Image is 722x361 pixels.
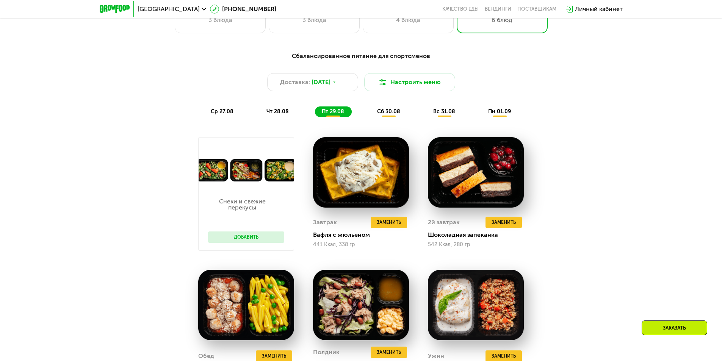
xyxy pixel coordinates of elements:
span: [GEOGRAPHIC_DATA] [138,6,200,12]
button: Добавить [208,231,284,243]
div: Завтрак [313,217,337,228]
div: Шоколадная запеканка [428,231,530,239]
div: Личный кабинет [575,5,623,14]
div: Полдник [313,347,340,358]
div: Заказать [642,320,707,335]
span: Доставка: [280,78,310,87]
div: 6 блюд [465,16,540,25]
span: вс 31.08 [433,108,455,115]
button: Заменить [486,217,522,228]
span: ср 27.08 [211,108,233,115]
div: 3 блюда [277,16,352,25]
span: пт 29.08 [322,108,344,115]
div: 3 блюда [183,16,258,25]
div: 542 Ккал, 280 гр [428,242,524,248]
span: Заменить [377,348,401,356]
div: 2й завтрак [428,217,460,228]
button: Заменить [371,217,407,228]
a: Качество еды [442,6,479,12]
span: Заменить [492,352,516,360]
div: поставщикам [517,6,556,12]
div: Сбалансированное питание для спортсменов [137,52,586,61]
button: Настроить меню [364,73,455,91]
span: сб 30.08 [377,108,400,115]
div: Вафля с жюльеном [313,231,415,239]
a: [PHONE_NUMBER] [210,5,276,14]
span: [DATE] [312,78,330,87]
div: 4 блюда [371,16,446,25]
span: Заменить [492,219,516,226]
a: Вендинги [485,6,511,12]
span: чт 28.08 [266,108,289,115]
span: Заменить [262,352,286,360]
span: Заменить [377,219,401,226]
button: Заменить [371,347,407,358]
span: пн 01.09 [488,108,511,115]
div: 441 Ккал, 338 гр [313,242,409,248]
p: Снеки и свежие перекусы [208,198,277,211]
